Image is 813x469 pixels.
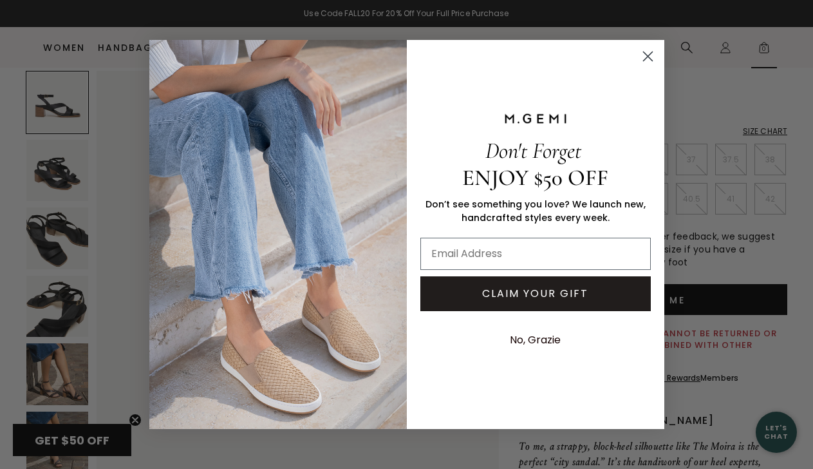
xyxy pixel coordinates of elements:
[637,45,659,68] button: Close dialog
[149,40,407,429] img: M.Gemi
[462,164,608,191] span: ENJOY $50 OFF
[485,137,581,164] span: Don't Forget
[425,198,646,224] span: Don’t see something you love? We launch new, handcrafted styles every week.
[420,238,651,270] input: Email Address
[420,276,651,311] button: CLAIM YOUR GIFT
[503,113,568,124] img: M.GEMI
[503,324,567,356] button: No, Grazie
